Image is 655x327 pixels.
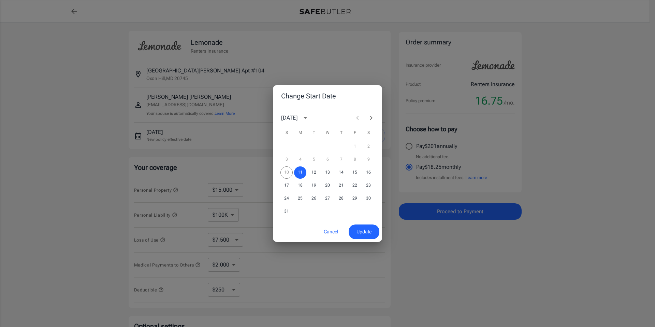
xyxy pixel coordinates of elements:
button: 29 [349,192,361,205]
button: 30 [362,192,375,205]
button: 16 [362,166,375,179]
button: 22 [349,179,361,192]
button: 24 [280,192,293,205]
button: calendar view is open, switch to year view [300,112,311,124]
button: 21 [335,179,347,192]
h2: Change Start Date [273,85,382,107]
button: 23 [362,179,375,192]
button: 12 [308,166,320,179]
div: [DATE] [281,114,297,122]
span: Update [356,228,372,236]
button: 28 [335,192,347,205]
button: 27 [321,192,334,205]
button: 15 [349,166,361,179]
span: Sunday [280,126,293,140]
button: 19 [308,179,320,192]
button: Cancel [316,224,346,239]
span: Wednesday [321,126,334,140]
span: Saturday [362,126,375,140]
button: 17 [280,179,293,192]
button: 31 [280,205,293,218]
button: Update [349,224,379,239]
button: 13 [321,166,334,179]
span: Thursday [335,126,347,140]
button: 26 [308,192,320,205]
button: 25 [294,192,306,205]
button: 18 [294,179,306,192]
button: Next month [364,111,378,125]
span: Tuesday [308,126,320,140]
button: 14 [335,166,347,179]
button: 20 [321,179,334,192]
span: Friday [349,126,361,140]
button: 11 [294,166,306,179]
span: Monday [294,126,306,140]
